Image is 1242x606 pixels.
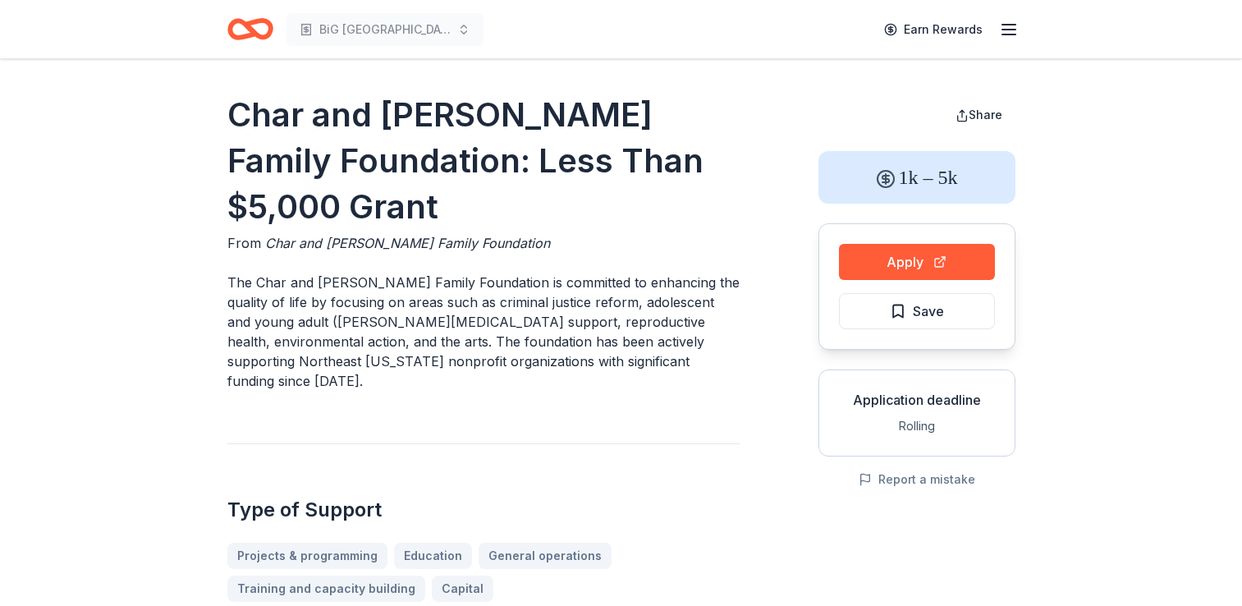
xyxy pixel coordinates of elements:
h2: Type of Support [227,497,740,523]
button: Report a mistake [859,470,975,489]
a: Training and capacity building [227,576,425,602]
h1: Char and [PERSON_NAME] Family Foundation: Less Than $5,000 Grant [227,92,740,230]
div: 1k – 5k [818,151,1015,204]
a: Projects & programming [227,543,387,569]
a: Earn Rewards [874,15,992,44]
span: BiG [GEOGRAPHIC_DATA] [319,20,451,39]
span: Char and [PERSON_NAME] Family Foundation [265,235,550,251]
a: Education [394,543,472,569]
a: Capital [432,576,493,602]
p: The Char and [PERSON_NAME] Family Foundation is committed to enhancing the quality of life by foc... [227,273,740,391]
button: Share [942,99,1015,131]
button: Save [839,293,995,329]
button: BiG [GEOGRAPHIC_DATA] [286,13,484,46]
a: General operations [479,543,612,569]
div: Rolling [832,416,1001,436]
span: Share [969,108,1002,122]
div: From [227,233,740,253]
a: Home [227,10,273,48]
span: Save [913,301,944,322]
div: Application deadline [832,390,1001,410]
button: Apply [839,244,995,280]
